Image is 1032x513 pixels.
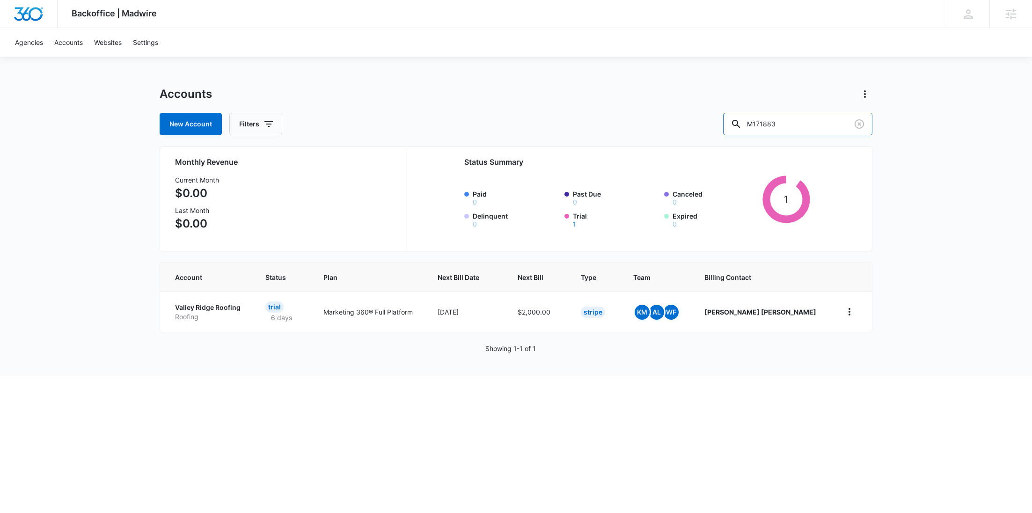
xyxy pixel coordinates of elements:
[464,156,810,168] h2: Status Summary
[673,211,759,227] label: Expired
[88,28,127,57] a: Websites
[473,211,559,227] label: Delinquent
[175,156,395,168] h2: Monthly Revenue
[175,185,219,202] p: $0.00
[573,211,659,227] label: Trial
[426,292,506,332] td: [DATE]
[573,221,576,227] button: Trial
[49,28,88,57] a: Accounts
[581,307,605,318] div: Stripe
[704,272,820,282] span: Billing Contact
[438,272,481,282] span: Next Bill Date
[573,189,659,205] label: Past Due
[160,113,222,135] a: New Account
[664,305,679,320] span: WF
[633,272,668,282] span: Team
[857,87,872,102] button: Actions
[842,304,857,319] button: home
[473,189,559,205] label: Paid
[485,344,536,353] p: Showing 1-1 of 1
[723,113,872,135] input: Search
[704,308,816,316] strong: [PERSON_NAME] [PERSON_NAME]
[175,303,243,312] p: Valley Ridge Roofing
[175,175,219,185] h3: Current Month
[506,292,570,332] td: $2,000.00
[9,28,49,57] a: Agencies
[229,113,282,135] button: Filters
[175,312,243,322] p: Roofing
[175,215,219,232] p: $0.00
[518,272,545,282] span: Next Bill
[160,87,212,101] h1: Accounts
[265,272,287,282] span: Status
[323,307,416,317] p: Marketing 360® Full Platform
[673,189,759,205] label: Canceled
[127,28,164,57] a: Settings
[175,303,243,321] a: Valley Ridge RoofingRoofing
[852,117,867,132] button: Clear
[784,193,788,205] tspan: 1
[649,305,664,320] span: AL
[581,272,598,282] span: Type
[72,8,157,18] span: Backoffice | Madwire
[323,272,416,282] span: Plan
[175,205,219,215] h3: Last Month
[175,272,229,282] span: Account
[265,313,298,322] p: 6 days
[635,305,650,320] span: KM
[265,301,284,313] div: Trial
